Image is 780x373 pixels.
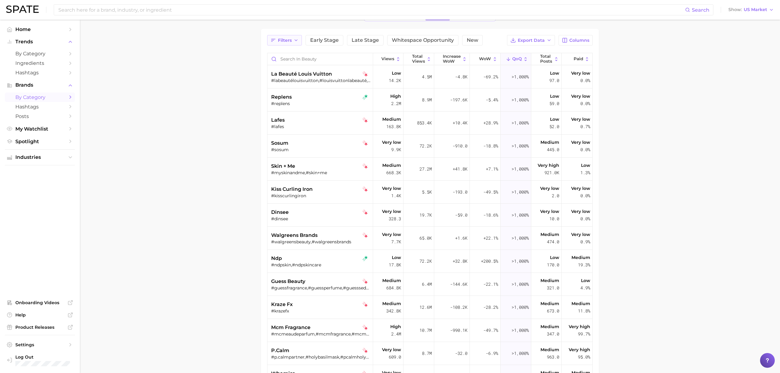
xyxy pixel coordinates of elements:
[5,49,75,58] a: by Category
[392,69,401,77] span: Low
[271,308,370,314] div: #krazefx
[580,169,590,176] span: 1.3%
[382,139,401,146] span: Very low
[540,139,559,146] span: Medium
[483,234,498,242] span: +22.1%
[549,215,559,222] span: 10.0
[512,97,529,103] span: >1,000%
[483,327,498,334] span: -49.7%
[389,77,401,84] span: 14.2k
[392,38,454,43] span: Whitespace Opportunity
[382,277,401,284] span: Medium
[571,254,590,261] span: Medium
[15,113,64,119] span: Posts
[453,188,467,196] span: -193.0
[417,119,432,127] span: 853.4k
[6,6,39,13] img: SPATE
[267,250,592,273] button: ndptiktok rising star#ndpskin,#ndpskincareLow17.8k72.2k+32.8k+200.5%>1,000%Low170.0Medium19.3%
[15,39,64,45] span: Trends
[450,96,467,104] span: -197.6k
[271,93,292,101] span: replens
[512,350,529,356] span: >1,000%
[531,53,562,65] button: Total Posts
[386,307,401,315] span: 342.8k
[267,227,592,250] button: walgreens brandstiktok falling star#walgreensbeauty,#walgreensbrandsVery low7.7k65.0k+1.6k+22.1%>...
[15,139,64,144] span: Spotlight
[271,216,370,222] div: #dinsee
[267,296,592,319] button: kraze fxtiktok falling star#krazefxMedium342.8k12.6m-108.2k-28.2%>1,000%Medium673.0Medium11.8%
[352,38,379,43] span: Late Stage
[580,77,590,84] span: 0.0%
[540,277,559,284] span: Medium
[271,324,310,331] span: mcm fragrance
[271,285,370,291] div: #guessfragrance,#guessperfume,#guessseductiveperfume
[15,94,64,100] span: by Category
[540,346,559,353] span: Medium
[727,6,775,14] button: ShowUS Market
[512,189,529,195] span: >1,000%
[483,119,498,127] span: +28.9%
[422,188,432,196] span: 5.5k
[267,53,373,65] input: Search in beauty
[552,192,559,199] span: 2.0
[5,137,75,146] a: Spotlight
[453,142,467,150] span: -910.0
[412,54,425,64] span: Total Views
[267,181,592,204] button: kiss curling irontiktok falling star#kisscurlingironVery low1.4k5.5k-193.0-49.5%>1,000%Very low2....
[569,323,590,330] span: Very high
[271,209,289,216] span: dinsee
[362,117,368,123] img: tiktok falling star
[512,281,529,287] span: >1,000%
[5,298,75,307] a: Onboarding Videos
[571,116,590,123] span: Very low
[550,116,559,123] span: Low
[381,57,394,61] span: Views
[540,300,559,307] span: Medium
[362,256,368,261] img: tiktok rising star
[483,142,498,150] span: -18.8%
[386,284,401,292] span: 684.8k
[578,307,590,315] span: 11.8%
[391,330,401,338] span: 2.4m
[271,193,370,198] div: #kisscurlingiron
[419,327,432,334] span: 10.7m
[550,92,559,100] span: Low
[580,284,590,292] span: 4.9%
[15,60,64,66] span: Ingredients
[580,100,590,107] span: 0.0%
[15,126,64,132] span: My Watchlist
[580,215,590,222] span: 0.0%
[544,169,559,176] span: 921.0k
[392,254,401,261] span: Low
[467,38,478,43] span: New
[404,53,434,65] button: Total Views
[434,53,470,65] button: Increase WoW
[453,119,467,127] span: +10.4k
[389,215,401,222] span: 328.3
[278,38,292,43] span: Filters
[5,80,75,90] button: Brands
[310,38,339,43] span: Early Stage
[578,353,590,361] span: 95.0%
[569,346,590,353] span: Very high
[271,124,370,129] div: #lafes
[271,255,282,262] span: ndp
[382,208,401,215] span: Very low
[419,257,432,265] span: 72.2k
[512,327,529,333] span: >1,000%
[271,278,305,285] span: guess beauty
[692,7,709,13] span: Search
[271,116,285,124] span: lafes
[512,258,529,264] span: >1,000%
[15,155,64,160] span: Industries
[547,261,559,269] span: 170.0
[501,53,531,65] button: QoQ
[540,323,559,330] span: Medium
[267,158,592,181] button: skin + metiktok falling star#myskinandme,#skin+meMedium668.3k27.2m+41.8k+7.1%>1,000%Very high921....
[512,235,529,241] span: >1,000%
[15,354,70,360] span: Log Out
[547,307,559,315] span: 673.0
[362,302,368,307] img: tiktok falling star
[483,188,498,196] span: -49.5%
[362,140,368,146] img: tiktok falling star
